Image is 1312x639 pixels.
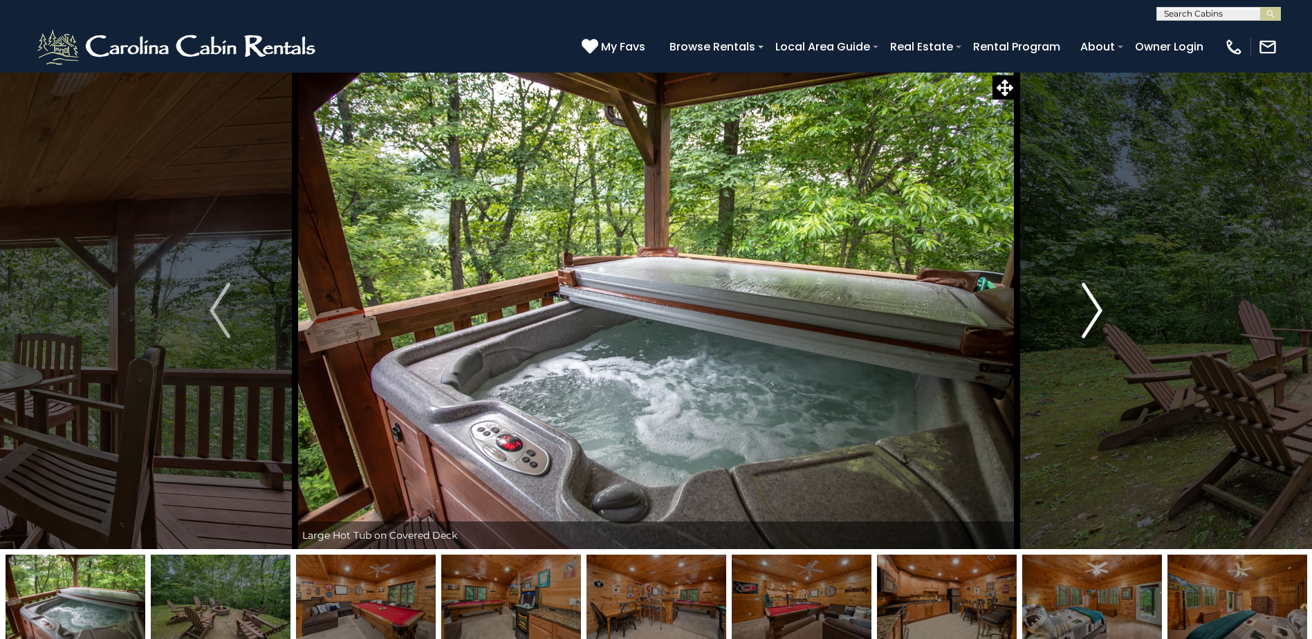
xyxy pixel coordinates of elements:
[210,283,230,338] img: arrow
[1128,35,1210,59] a: Owner Login
[145,72,295,549] button: Previous
[966,35,1067,59] a: Rental Program
[1082,283,1102,338] img: arrow
[1017,72,1167,549] button: Next
[295,521,1017,549] div: Large Hot Tub on Covered Deck
[768,35,877,59] a: Local Area Guide
[582,38,649,56] a: My Favs
[1224,37,1244,57] img: phone-regular-white.png
[35,26,322,68] img: White-1-2.png
[883,35,960,59] a: Real Estate
[601,38,645,55] span: My Favs
[1073,35,1122,59] a: About
[663,35,762,59] a: Browse Rentals
[1258,37,1277,57] img: mail-regular-white.png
